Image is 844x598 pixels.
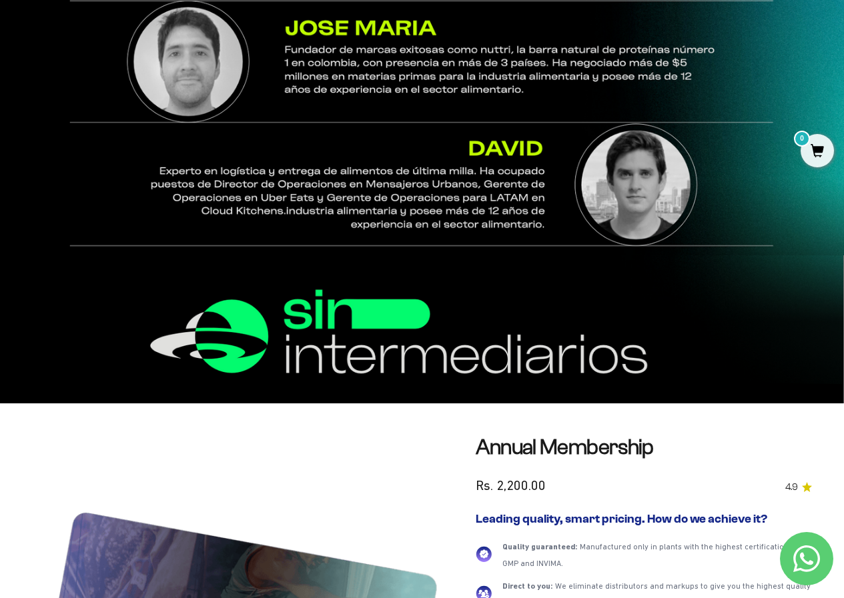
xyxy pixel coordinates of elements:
[476,546,492,562] img: Quality guaranteed
[785,480,812,495] a: 4.94.9 out of 5.0 stars
[476,435,654,459] a: Annual Membership
[502,542,577,551] font: Quality guaranteed:
[476,478,546,493] font: Rs. 2,200.00
[785,482,798,492] font: 4.9
[801,145,834,159] a: 0
[476,512,767,525] font: Leading quality, smart pricing. How do we achieve it?
[502,542,795,569] font: Manufactured only in plants with the highest certifications: GMP and INVIMA.
[502,581,552,591] font: Direct to you:
[800,135,804,142] font: 0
